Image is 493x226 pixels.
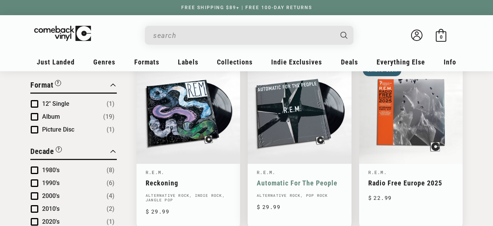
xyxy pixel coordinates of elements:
[271,58,322,66] span: Indie Exclusives
[217,58,253,66] span: Collections
[257,179,342,187] a: Automatic For The People
[42,126,74,133] span: Picture Disc
[37,58,75,66] span: Just Landed
[178,58,198,66] span: Labels
[107,125,115,134] span: Number of products: (1)
[134,58,159,66] span: Formats
[107,204,115,213] span: Number of products: (2)
[42,205,60,212] span: 2010's
[42,179,60,187] span: 1990's
[153,28,333,43] input: When autocomplete results are available use up and down arrows to review and enter to select
[107,191,115,201] span: Number of products: (4)
[30,146,62,159] button: Filter by Decade
[368,169,387,175] a: R.E.M.
[103,112,115,121] span: Number of products: (19)
[377,58,425,66] span: Everything Else
[42,113,60,120] span: Album
[341,58,358,66] span: Deals
[42,218,60,225] span: 2020's
[444,58,456,66] span: Info
[42,100,69,107] span: 12" Single
[334,26,355,45] button: Search
[107,179,115,188] span: Number of products: (6)
[368,179,454,187] a: Radio Free Europe 2025
[145,26,353,45] div: Search
[42,166,60,174] span: 1980's
[42,192,60,199] span: 2000's
[107,99,115,108] span: Number of products: (1)
[146,169,164,175] a: R.E.M.
[30,147,54,156] span: Decade
[30,79,61,93] button: Filter by Format
[30,80,53,89] span: Format
[146,179,231,187] a: Reckoning
[257,169,275,175] a: R.E.M.
[440,34,443,40] span: 0
[93,58,115,66] span: Genres
[107,166,115,175] span: Number of products: (8)
[174,5,320,10] a: FREE SHIPPING $89+ | FREE 100-DAY RETURNS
